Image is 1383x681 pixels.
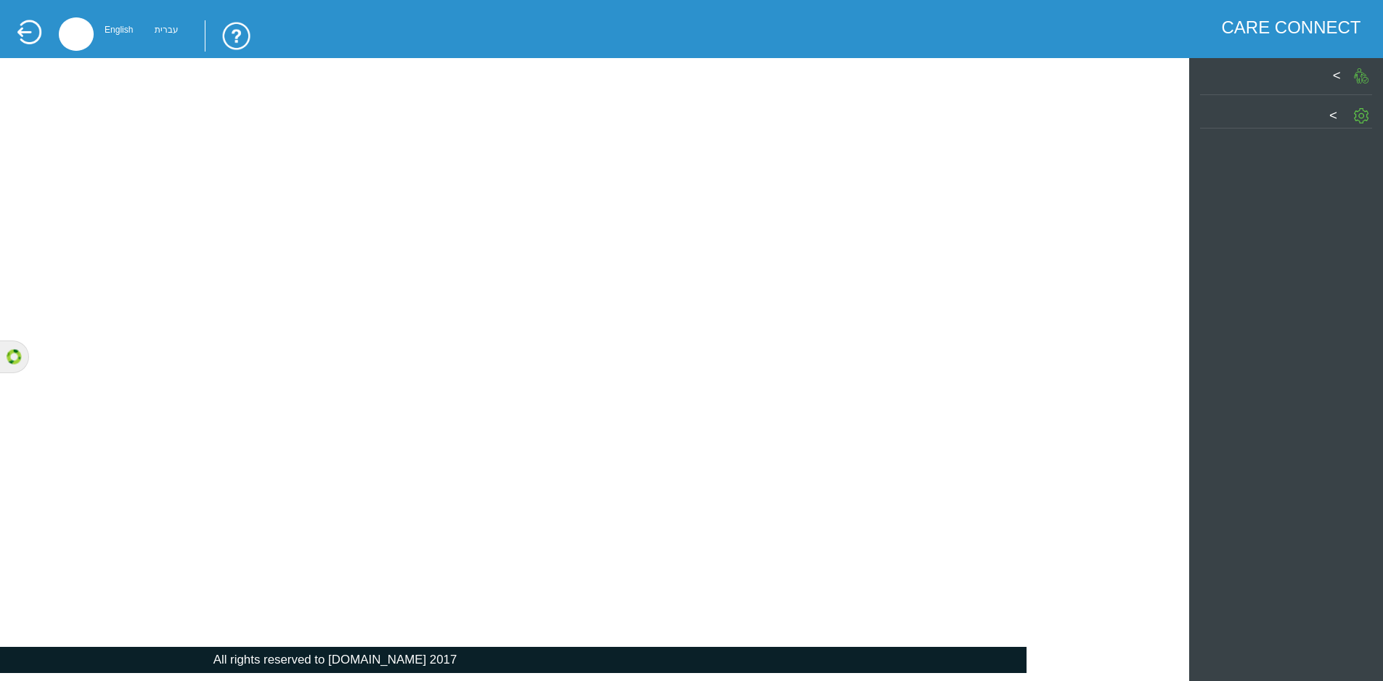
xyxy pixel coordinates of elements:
div: CARE CONNECT [1222,17,1361,38]
img: PatientGIcon.png [1354,68,1368,83]
img: trainingUsingSystem.png [205,20,252,52]
div: English [105,28,133,32]
label: > [1333,68,1341,83]
img: SettingGIcon.png [1354,108,1368,123]
div: עברית [155,28,179,32]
